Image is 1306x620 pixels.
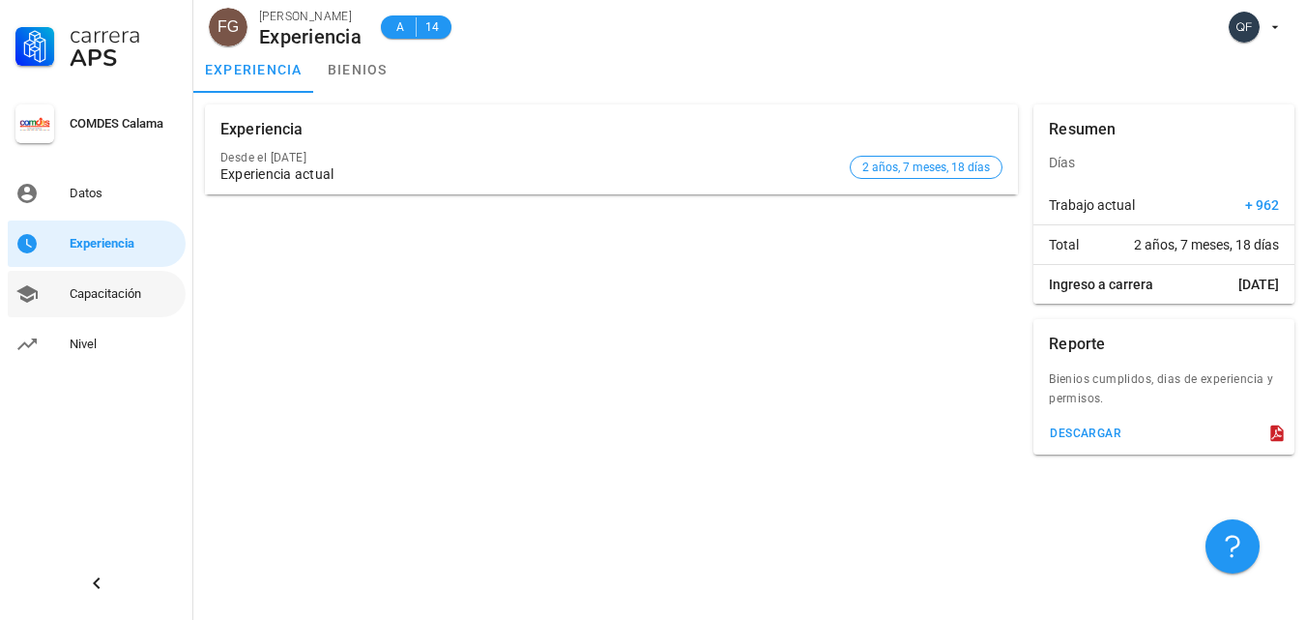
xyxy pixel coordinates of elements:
a: Nivel [8,321,186,368]
div: avatar [1229,12,1260,43]
button: descargar [1041,420,1129,447]
a: Experiencia [8,221,186,267]
span: 2 años, 7 meses, 18 días [862,157,990,178]
div: Nivel [70,337,178,352]
div: Desde el [DATE] [220,151,842,164]
div: Experiencia actual [220,166,842,183]
div: avatar [209,8,247,46]
div: Experiencia [70,236,178,251]
div: Experiencia [259,26,362,47]
span: Total [1049,235,1079,254]
span: Ingreso a carrera [1049,275,1153,294]
span: Trabajo actual [1049,195,1135,215]
div: COMDES Calama [70,116,178,132]
div: [PERSON_NAME] [259,7,362,26]
div: Capacitación [70,286,178,302]
a: Datos [8,170,186,217]
div: Resumen [1049,104,1116,155]
a: experiencia [193,46,314,93]
div: descargar [1049,427,1121,440]
a: Capacitación [8,271,186,317]
span: A [392,17,408,37]
div: Días [1033,139,1294,186]
span: 2 años, 7 meses, 18 días [1134,235,1279,254]
div: Carrera [70,23,178,46]
div: Bienios cumplidos, dias de experiencia y permisos. [1033,369,1294,420]
span: [DATE] [1238,275,1279,294]
div: APS [70,46,178,70]
div: Datos [70,186,178,201]
a: bienios [314,46,401,93]
span: + 962 [1245,195,1279,215]
div: Experiencia [220,104,304,155]
div: Reporte [1049,319,1105,369]
span: FG [218,8,239,46]
span: 14 [424,17,440,37]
